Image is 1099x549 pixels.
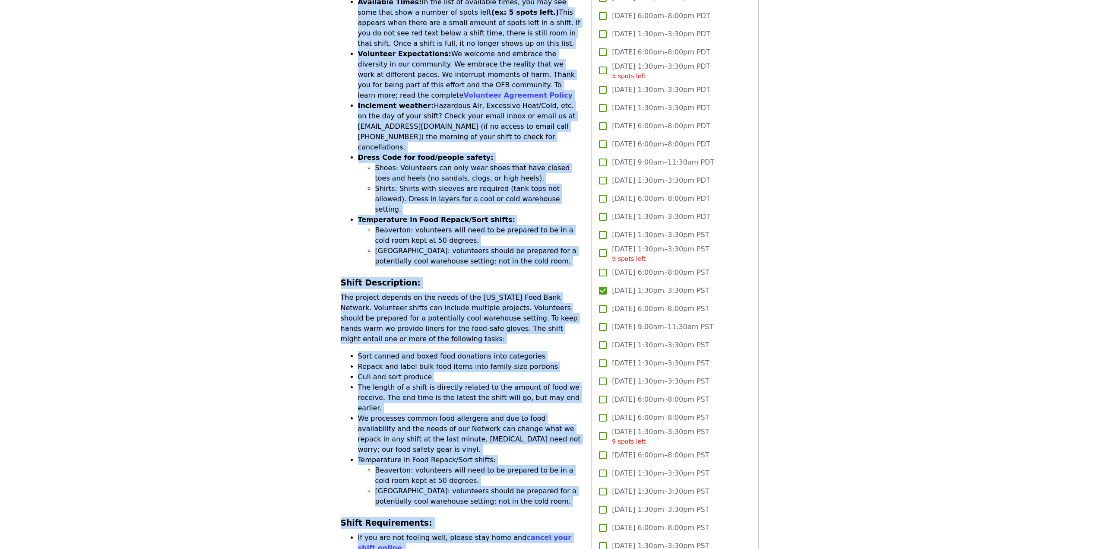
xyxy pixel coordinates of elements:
span: [DATE] 6:00pm–8:00pm PST [612,413,709,423]
strong: Inclement weather: [358,102,434,110]
span: [DATE] 6:00pm–8:00pm PST [612,394,709,405]
li: The length of a shift is directly related to the amount of food we receive. The end time is the l... [358,382,581,413]
span: [DATE] 1:30pm–3:30pm PST [612,286,709,296]
span: 9 spots left [612,438,646,445]
span: [DATE] 1:30pm–3:30pm PST [612,340,709,350]
span: [DATE] 1:30pm–3:30pm PST [612,468,709,479]
li: Temperature in Food Repack/Sort shifts: [358,455,581,507]
span: [DATE] 6:00pm–8:00pm PST [612,304,709,314]
span: [DATE] 6:00pm–8:00pm PST [612,523,709,533]
span: [DATE] 1:30pm–3:30pm PDT [612,29,710,39]
span: [DATE] 1:30pm–3:30pm PDT [612,212,710,222]
span: [DATE] 1:30pm–3:30pm PST [612,376,709,387]
li: We processes common food allergens and due to food availability and the needs of our Network can ... [358,413,581,455]
li: We welcome and embrace the diversity in our community. We embrace the reality that we work at dif... [358,49,581,101]
span: [DATE] 1:30pm–3:30pm PST [612,486,709,497]
li: Hazardous Air, Excessive Heat/Cold, etc. on the day of your shift? Check your email inbox or emai... [358,101,581,152]
li: Beaverton: volunteers will need to be prepared to be in a cold room kept at 50 degrees. [375,225,581,246]
strong: Temperature in Food Repack/Sort shifts: [358,216,515,224]
li: Sort canned and boxed food donations into categories [358,351,581,362]
span: [DATE] 1:30pm–3:30pm PST [612,244,709,263]
p: The project depends on the needs of the [US_STATE] Food Bank Network. Volunteer shifts can includ... [341,292,581,344]
span: [DATE] 6:00pm–8:00pm PDT [612,47,710,57]
strong: Shift Requirements: [341,518,432,527]
li: Repack and label bulk food items into family-size portions [358,362,581,372]
li: [GEOGRAPHIC_DATA]: volunteers should be prepared for a potentially cool warehouse setting; not in... [375,486,581,507]
span: [DATE] 1:30pm–3:30pm PST [612,505,709,515]
span: [DATE] 6:00pm–8:00pm PDT [612,194,710,204]
span: 9 spots left [612,255,646,262]
span: [DATE] 1:30pm–3:30pm PDT [612,175,710,186]
span: [DATE] 1:30pm–3:30pm PST [612,230,709,240]
span: [DATE] 6:00pm–8:00pm PDT [612,11,710,21]
span: [DATE] 6:00pm–8:00pm PDT [612,139,710,149]
span: [DATE] 1:30pm–3:30pm PST [612,358,709,368]
span: [DATE] 9:00am–11:30am PST [612,322,713,332]
span: [DATE] 6:00pm–8:00pm PDT [612,121,710,131]
a: Volunteer Agreement Policy [463,91,573,99]
strong: Volunteer Expectations: [358,50,452,58]
li: Shirts: Shirts with sleeves are required (tank tops not allowed). Dress in layers for a cool or c... [375,184,581,215]
li: Shoes: Volunteers can only wear shoes that have closed toes and heels (no sandals, clogs, or high... [375,163,581,184]
li: Beaverton: volunteers will need to be prepared to be in a cold room kept at 50 degrees. [375,465,581,486]
span: [DATE] 1:30pm–3:30pm PST [612,427,709,446]
span: [DATE] 1:30pm–3:30pm PDT [612,103,710,113]
span: [DATE] 9:00am–11:30am PDT [612,157,714,168]
li: Cull and sort produce [358,372,581,382]
span: 5 spots left [612,73,646,79]
span: [DATE] 6:00pm–8:00pm PST [612,450,709,460]
span: [DATE] 6:00pm–8:00pm PST [612,267,709,278]
span: [DATE] 1:30pm–3:30pm PDT [612,85,710,95]
strong: Shift Description: [341,278,421,287]
li: [GEOGRAPHIC_DATA]: volunteers should be prepared for a potentially cool warehouse setting; not in... [375,246,581,267]
strong: Dress Code for food/people safety: [358,153,494,162]
span: [DATE] 1:30pm–3:30pm PDT [612,61,710,81]
strong: (ex: 5 spots left.) [491,8,559,16]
